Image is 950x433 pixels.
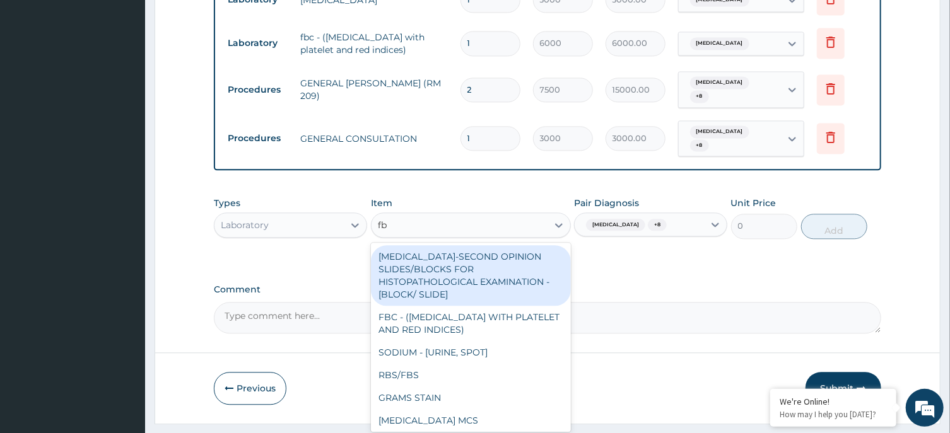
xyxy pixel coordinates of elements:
[690,90,709,103] span: + 8
[221,32,294,55] td: Laboratory
[371,341,571,364] div: SODIUM - [URINE, SPOT]
[214,198,240,209] label: Types
[780,409,887,420] p: How may I help you today?
[690,76,749,89] span: [MEDICAL_DATA]
[371,197,392,209] label: Item
[371,245,571,306] div: [MEDICAL_DATA]-SECOND OPINION SLIDES/BLOCKS FOR HISTOPATHOLOGICAL EXAMINATION - [BLOCK/ SLIDE]
[294,25,454,62] td: fbc - ([MEDICAL_DATA] with platelet and red indices)
[371,386,571,409] div: GRAMS STAIN
[221,127,294,150] td: Procedures
[214,284,881,295] label: Comment
[806,372,881,405] button: Submit
[23,63,51,95] img: d_794563401_company_1708531726252_794563401
[221,78,294,101] td: Procedures
[690,37,749,50] span: [MEDICAL_DATA]
[574,197,639,209] label: Pair Diagnosis
[207,6,237,37] div: Minimize live chat window
[371,306,571,341] div: FBC - ([MEDICAL_DATA] WITH PLATELET AND RED INDICES)
[690,125,749,138] span: [MEDICAL_DATA]
[801,214,868,239] button: Add
[294,71,454,108] td: GENERAL [PERSON_NAME] (RM 209)
[371,364,571,386] div: RBS/FBS
[294,126,454,151] td: GENERAL CONSULTATION
[731,197,777,209] label: Unit Price
[648,219,667,231] span: + 8
[66,71,212,87] div: Chat with us now
[221,219,269,231] div: Laboratory
[6,294,240,338] textarea: Type your message and hit 'Enter'
[780,396,887,407] div: We're Online!
[586,219,645,231] span: [MEDICAL_DATA]
[371,409,571,432] div: [MEDICAL_DATA] MCS
[690,139,709,152] span: + 8
[214,372,286,405] button: Previous
[73,134,174,261] span: We're online!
